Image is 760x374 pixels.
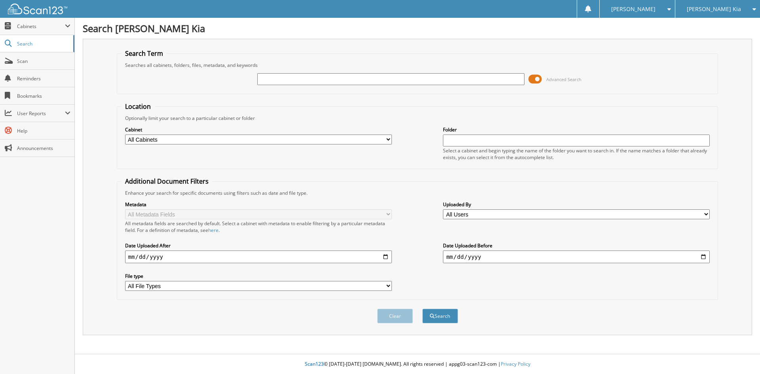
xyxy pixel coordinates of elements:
[17,40,69,47] span: Search
[121,102,155,111] legend: Location
[443,147,710,161] div: Select a cabinet and begin typing the name of the folder you want to search in. If the name match...
[17,145,70,152] span: Announcements
[75,355,760,374] div: © [DATE]-[DATE] [DOMAIN_NAME]. All rights reserved | appg03-scan123-com |
[17,23,65,30] span: Cabinets
[443,126,710,133] label: Folder
[17,127,70,134] span: Help
[121,190,714,196] div: Enhance your search for specific documents using filters such as date and file type.
[121,115,714,122] div: Optionally limit your search to a particular cabinet or folder
[83,22,752,35] h1: Search [PERSON_NAME] Kia
[17,75,70,82] span: Reminders
[125,126,392,133] label: Cabinet
[443,251,710,263] input: end
[125,273,392,279] label: File type
[125,201,392,208] label: Metadata
[377,309,413,323] button: Clear
[720,336,760,374] iframe: Chat Widget
[17,58,70,65] span: Scan
[17,93,70,99] span: Bookmarks
[422,309,458,323] button: Search
[546,76,581,82] span: Advanced Search
[208,227,218,234] a: here
[125,220,392,234] div: All metadata fields are searched by default. Select a cabinet with metadata to enable filtering b...
[121,62,714,68] div: Searches all cabinets, folders, files, metadata, and keywords
[8,4,67,14] img: scan123-logo-white.svg
[501,361,530,367] a: Privacy Policy
[17,110,65,117] span: User Reports
[125,242,392,249] label: Date Uploaded After
[611,7,655,11] span: [PERSON_NAME]
[687,7,741,11] span: [PERSON_NAME] Kia
[443,242,710,249] label: Date Uploaded Before
[121,49,167,58] legend: Search Term
[443,201,710,208] label: Uploaded By
[125,251,392,263] input: start
[121,177,213,186] legend: Additional Document Filters
[305,361,324,367] span: Scan123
